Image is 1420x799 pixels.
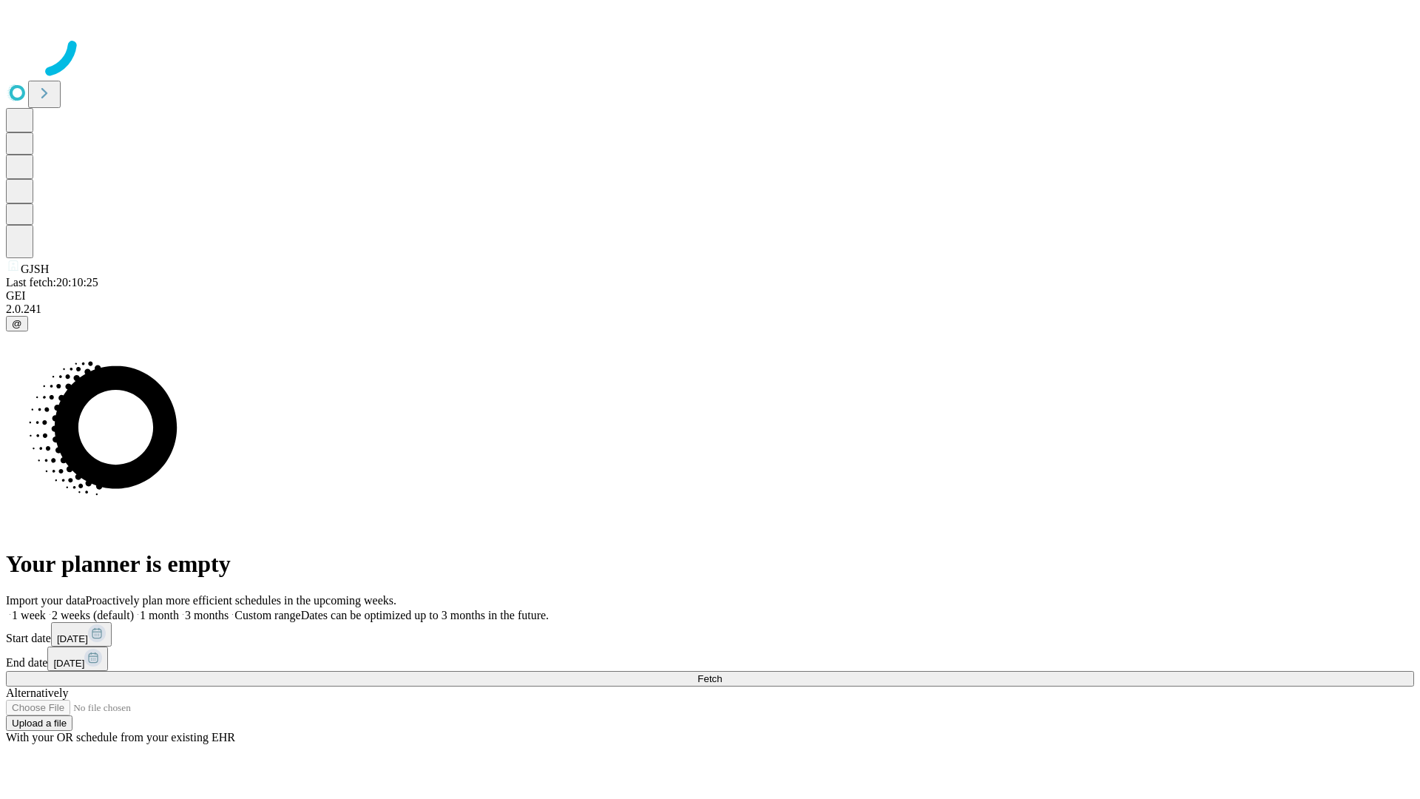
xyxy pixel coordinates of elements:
[57,633,88,644] span: [DATE]
[140,609,179,621] span: 1 month
[697,673,722,684] span: Fetch
[52,609,134,621] span: 2 weeks (default)
[51,622,112,647] button: [DATE]
[6,647,1414,671] div: End date
[301,609,549,621] span: Dates can be optimized up to 3 months in the future.
[53,658,84,669] span: [DATE]
[12,318,22,329] span: @
[47,647,108,671] button: [DATE]
[6,289,1414,303] div: GEI
[21,263,49,275] span: GJSH
[6,687,68,699] span: Alternatively
[6,622,1414,647] div: Start date
[6,303,1414,316] div: 2.0.241
[6,671,1414,687] button: Fetch
[6,715,72,731] button: Upload a file
[86,594,396,607] span: Proactively plan more efficient schedules in the upcoming weeks.
[12,609,46,621] span: 1 week
[6,550,1414,578] h1: Your planner is empty
[6,276,98,289] span: Last fetch: 20:10:25
[6,316,28,331] button: @
[6,731,235,744] span: With your OR schedule from your existing EHR
[234,609,300,621] span: Custom range
[185,609,229,621] span: 3 months
[6,594,86,607] span: Import your data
